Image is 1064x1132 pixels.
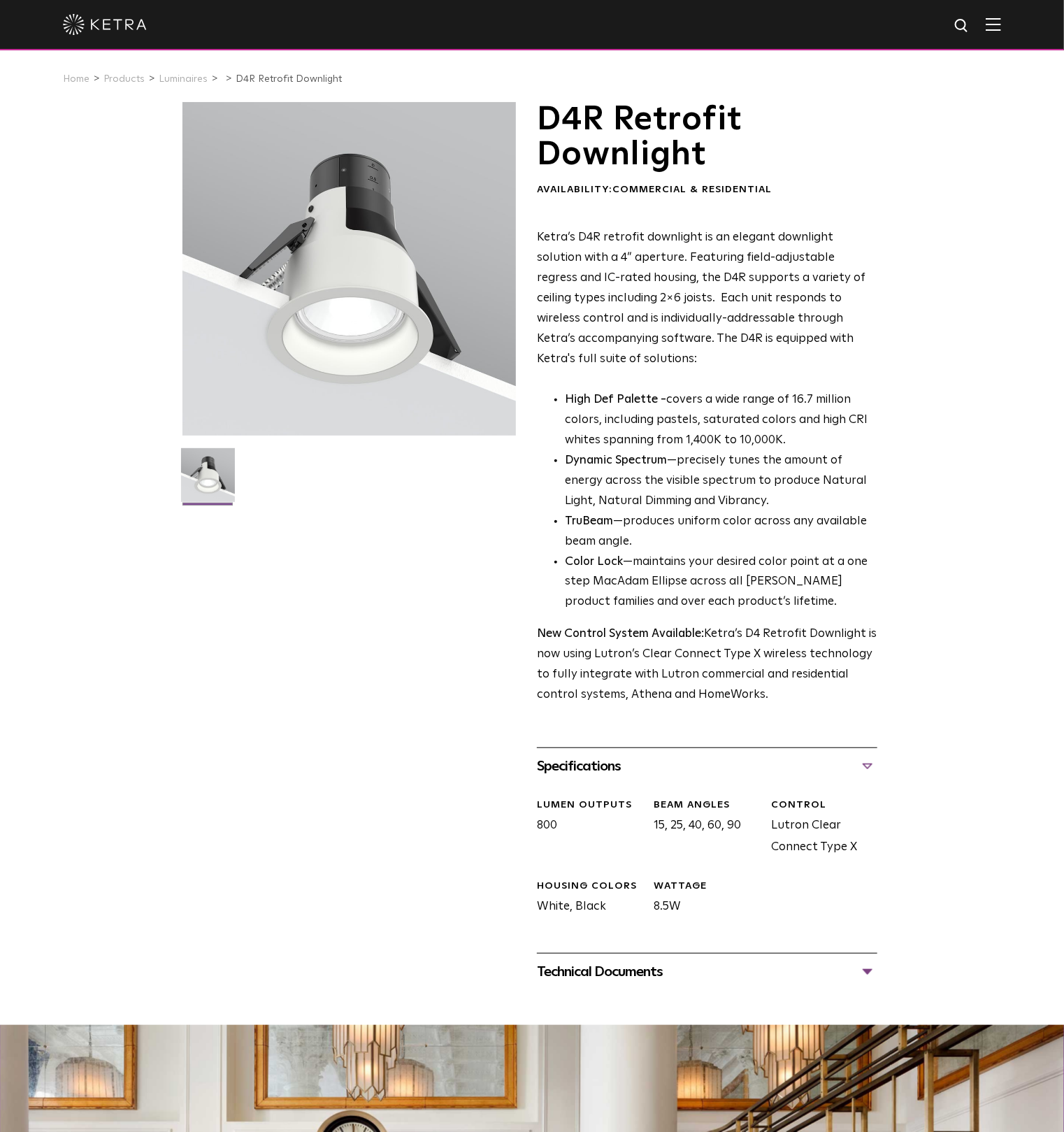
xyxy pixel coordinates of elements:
a: Luminaires [159,74,208,84]
li: —maintains your desired color point at a one step MacAdam Ellipse across all [PERSON_NAME] produc... [565,552,877,613]
a: Home [63,74,89,84]
div: 8.5W [644,880,761,918]
h1: D4R Retrofit Downlight [537,102,877,173]
div: CONTROL [771,798,877,812]
strong: Color Lock [565,556,623,568]
img: search icon [954,17,971,35]
div: Lutron Clear Connect Type X [761,798,877,859]
div: HOUSING COLORS [537,880,643,894]
div: Availability: [537,183,877,197]
div: Technical Documents [537,961,877,983]
div: WATTAGE [654,880,761,894]
strong: Dynamic Spectrum [565,454,667,466]
div: Specifications [537,755,877,778]
strong: TruBeam [565,515,613,527]
p: covers a wide range of 16.7 million colors, including pastels, saturated colors and high CRI whit... [565,390,877,451]
div: White, Black [526,880,643,918]
img: D4R Retrofit Downlight [181,448,235,513]
p: Ketra’s D4 Retrofit Downlight is now using Lutron’s Clear Connect Type X wireless technology to f... [537,624,877,705]
strong: High Def Palette - [565,394,666,406]
span: Commercial & Residential [612,185,772,194]
li: —precisely tunes the amount of energy across the visible spectrum to produce Natural Light, Natur... [565,451,877,512]
div: Beam Angles [654,798,761,812]
a: D4R Retrofit Downlight [236,74,342,84]
p: Ketra’s D4R retrofit downlight is an elegant downlight solution with a 4” aperture. Featuring fie... [537,228,877,369]
li: —produces uniform color across any available beam angle. [565,512,877,552]
img: Hamburger%20Nav.svg [986,17,1001,31]
img: ketra-logo-2019-white [63,14,147,35]
a: Products [103,74,145,84]
div: 800 [526,798,643,859]
div: 15, 25, 40, 60, 90 [644,798,761,859]
strong: New Control System Available: [537,628,704,640]
div: LUMEN OUTPUTS [537,798,643,812]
